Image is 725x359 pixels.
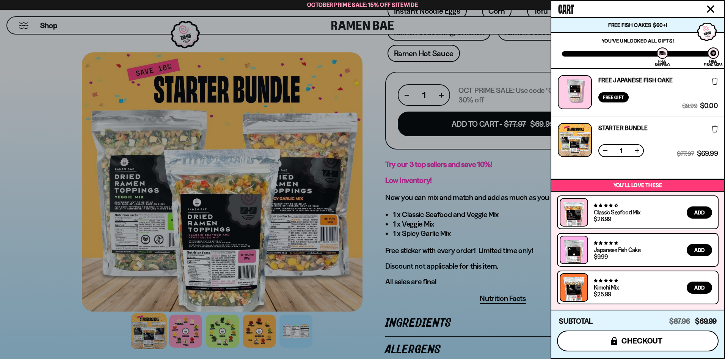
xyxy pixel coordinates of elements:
[694,247,705,253] span: Add
[562,38,714,44] p: You've unlocked all gifts!
[559,318,593,325] h4: Subtotal
[682,102,697,109] span: $9.99
[700,102,718,109] span: $0.00
[594,241,618,246] span: 4.77 stars
[598,77,673,83] a: Free Japanese Fish Cake
[694,285,705,290] span: Add
[677,150,694,157] span: $77.97
[687,282,712,294] button: Add
[594,216,611,222] div: $26.99
[694,210,705,215] span: Add
[705,3,716,15] button: Close cart
[695,317,717,326] span: $69.99
[594,203,618,208] span: 4.68 stars
[594,283,618,291] a: Kimchi Mix
[594,291,611,297] div: $25.99
[594,254,607,260] div: $9.99
[553,182,722,189] p: You’ll love these
[687,244,712,256] button: Add
[615,148,627,154] span: 1
[598,92,629,102] div: Free Gift
[558,0,574,16] span: Cart
[594,246,640,254] a: Japanese Fish Cake
[594,278,618,283] span: 4.76 stars
[557,331,719,351] button: checkout
[704,60,722,66] div: Free Fishcakes
[669,317,690,326] span: $87.96
[594,208,640,216] a: Classic Seafood Mix
[307,1,418,8] span: October Prime Sale: 15% off Sitewide
[598,125,648,131] a: Starter Bundle
[697,150,718,157] span: $69.99
[608,22,667,28] span: Free Fish Cakes $60+!
[621,337,663,345] span: checkout
[687,206,712,219] button: Add
[655,60,670,66] div: Free Shipping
